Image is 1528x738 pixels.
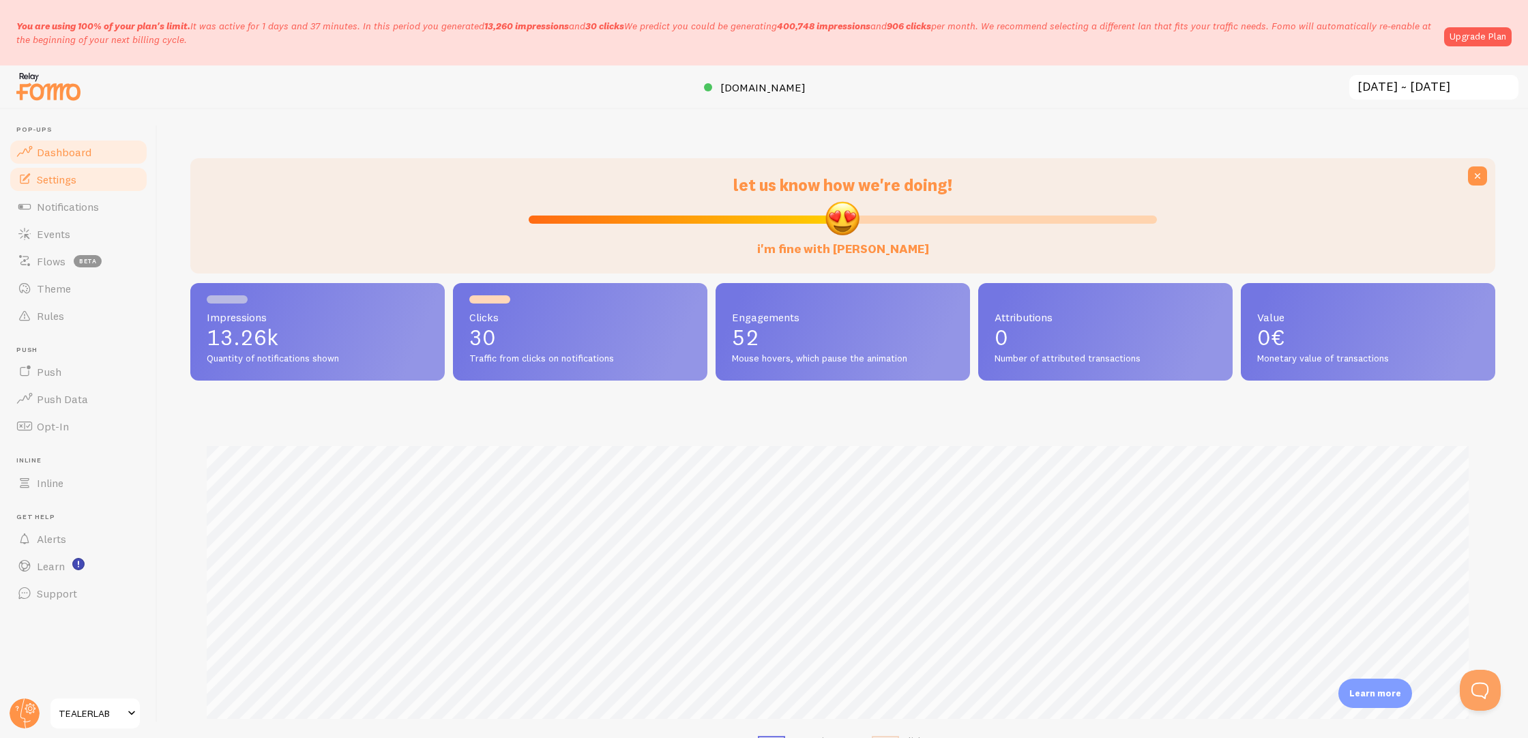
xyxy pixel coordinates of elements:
[8,385,149,413] a: Push Data
[995,353,1216,365] span: Number of attributed transactions
[207,327,428,349] p: 13.26k
[37,145,91,159] span: Dashboard
[37,282,71,295] span: Theme
[732,353,954,365] span: Mouse hovers, which pause the animation
[74,255,102,267] span: beta
[1257,312,1479,323] span: Value
[16,19,1436,46] p: It was active for 1 days and 37 minutes. In this period you generated We predict you could be gen...
[37,392,88,406] span: Push Data
[8,138,149,166] a: Dashboard
[1257,353,1479,365] span: Monetary value of transactions
[1460,670,1501,711] iframe: Help Scout Beacon - Open
[8,220,149,248] a: Events
[8,248,149,275] a: Flows beta
[484,20,624,32] span: and
[8,413,149,440] a: Opt-In
[824,200,861,237] img: emoji.png
[777,20,931,32] span: and
[8,358,149,385] a: Push
[757,228,929,257] label: i'm fine with [PERSON_NAME]
[777,20,870,32] b: 400,748 impressions
[887,20,931,32] b: 906 clicks
[37,173,76,186] span: Settings
[1338,679,1412,708] div: Learn more
[8,525,149,552] a: Alerts
[37,476,63,490] span: Inline
[37,227,70,241] span: Events
[484,20,569,32] b: 13,260 impressions
[37,254,65,268] span: Flows
[37,365,61,379] span: Push
[16,20,190,32] span: You are using 100% of your plan's limit.
[37,559,65,573] span: Learn
[995,312,1216,323] span: Attributions
[37,309,64,323] span: Rules
[37,200,99,213] span: Notifications
[469,327,691,349] p: 30
[8,302,149,329] a: Rules
[72,558,85,570] svg: <p>Watch New Feature Tutorials!</p>
[732,327,954,349] p: 52
[733,175,952,195] span: let us know how we're doing!
[37,419,69,433] span: Opt-In
[14,69,83,104] img: fomo-relay-logo-orange.svg
[8,552,149,580] a: Learn
[732,312,954,323] span: Engagements
[1257,324,1284,351] span: 0€
[37,587,77,600] span: Support
[207,353,428,365] span: Quantity of notifications shown
[995,327,1216,349] p: 0
[207,312,428,323] span: Impressions
[469,312,691,323] span: Clicks
[8,193,149,220] a: Notifications
[8,166,149,193] a: Settings
[469,353,691,365] span: Traffic from clicks on notifications
[16,513,149,522] span: Get Help
[8,469,149,497] a: Inline
[1444,27,1512,46] a: Upgrade Plan
[49,697,141,730] a: TEALERLAB
[16,456,149,465] span: Inline
[585,20,624,32] b: 30 clicks
[37,532,66,546] span: Alerts
[59,705,123,722] span: TEALERLAB
[8,275,149,302] a: Theme
[8,580,149,607] a: Support
[1349,687,1401,700] p: Learn more
[16,346,149,355] span: Push
[16,126,149,134] span: Pop-ups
